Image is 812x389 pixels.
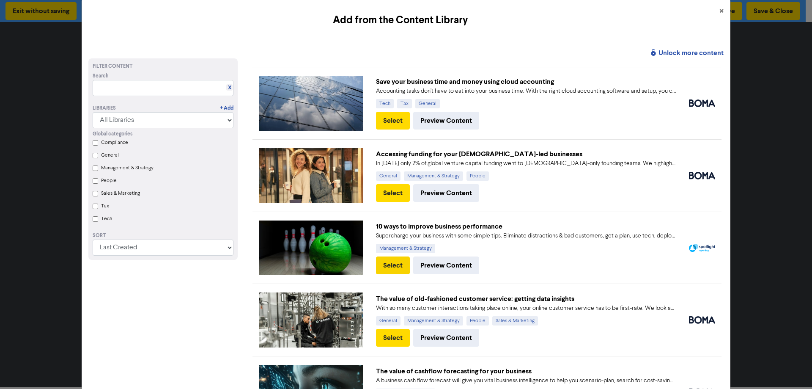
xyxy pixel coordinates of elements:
button: Select [376,184,410,202]
span: × [719,5,724,18]
div: People [466,171,489,181]
div: Management & Strategy [404,316,463,326]
div: Supercharge your business with some simple tips. Eliminate distractions & bad customers, get a pl... [376,232,676,240]
div: Global categories [93,130,233,138]
img: boma_accounting [689,99,715,107]
a: Unlock more content [652,48,724,58]
img: boma [689,316,715,324]
div: Sales & Marketing [492,316,538,326]
span: Search [93,72,109,80]
a: X [228,85,231,91]
div: Save your business time and money using cloud accounting [376,77,676,87]
button: Preview Content [413,184,479,202]
button: Select [376,112,410,130]
div: The value of old-fashioned customer service: getting data insights [376,294,676,304]
img: boma [689,172,715,179]
div: 10 ways to improve business performance [376,221,676,232]
strong: Unlock more content [650,49,724,58]
label: Management & Strategy [101,164,154,172]
div: Tech [376,99,394,108]
label: General [101,152,119,159]
div: People [466,316,489,326]
div: Libraries [93,105,116,112]
div: Accessing funding for your [DEMOGRAPHIC_DATA]-led businesses [376,149,676,159]
label: Compliance [101,139,128,146]
a: + Add [220,105,233,112]
div: Accounting tasks don’t have to eat into your business time. With the right cloud accounting softw... [376,87,676,96]
div: The value of cashflow forecasting for your business [376,366,676,376]
div: General [415,99,440,108]
div: Sort [93,232,233,240]
h5: Add from the Content Library [88,13,713,28]
button: Select [376,257,410,274]
label: Tech [101,215,112,223]
div: With so many customer interactions taking place online, your online customer service has to be fi... [376,304,676,313]
div: Filter Content [93,63,233,70]
button: Preview Content [413,112,479,130]
div: General [376,171,401,181]
label: Sales & Marketing [101,190,140,197]
div: Management & Strategy [376,244,435,253]
div: A business cash flow forecast will give you vital business intelligence to help you scenario-plan... [376,376,676,385]
button: Preview Content [413,329,479,347]
button: Preview Content [413,257,479,274]
div: General [376,316,401,326]
div: Management & Strategy [404,171,463,181]
div: In 2024 only 2% of global venture capital funding went to female-only founding teams. We highligh... [376,159,676,168]
label: Tax [101,202,109,210]
button: Select [376,329,410,347]
label: People [101,177,117,185]
div: Tax [397,99,412,108]
img: spotlight [689,244,715,252]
